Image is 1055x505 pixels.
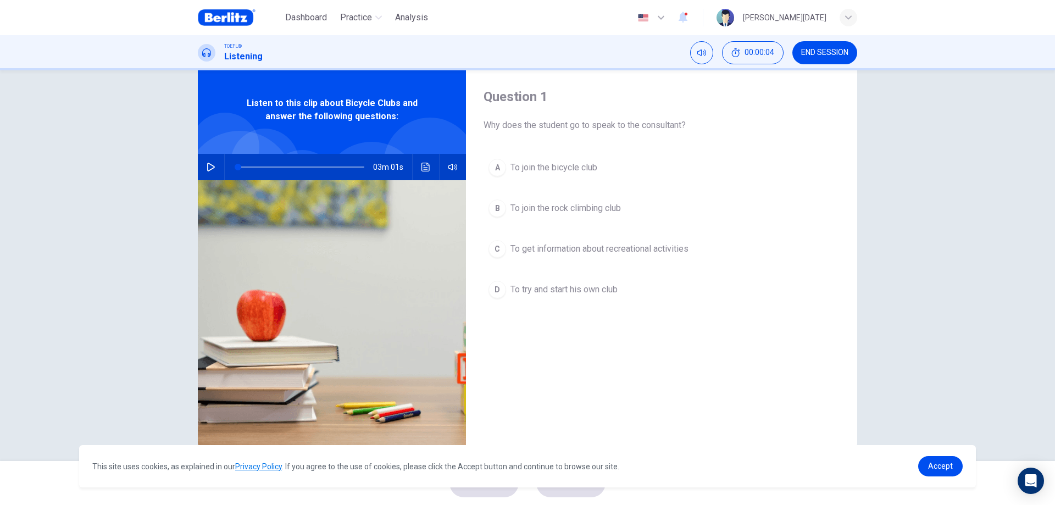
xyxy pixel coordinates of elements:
[340,11,372,24] span: Practice
[281,8,331,27] button: Dashboard
[801,48,848,57] span: END SESSION
[484,276,840,303] button: DTo try and start his own club
[224,50,263,63] h1: Listening
[285,11,327,24] span: Dashboard
[690,41,713,64] div: Mute
[488,281,506,298] div: D
[488,240,506,258] div: C
[92,462,619,471] span: This site uses cookies, as explained in our . If you agree to the use of cookies, please click th...
[336,8,386,27] button: Practice
[391,8,432,27] button: Analysis
[722,41,784,64] button: 00:00:04
[484,154,840,181] button: ATo join the bicycle club
[198,7,256,29] img: Berlitz Brasil logo
[1018,468,1044,494] div: Open Intercom Messenger
[636,14,650,22] img: en
[484,195,840,222] button: BTo join the rock climbing club
[417,154,435,180] button: Click to see the audio transcription
[743,11,826,24] div: [PERSON_NAME][DATE]
[224,42,242,50] span: TOEFL®
[745,48,774,57] span: 00:00:04
[234,97,430,123] span: Listen to this clip about Bicycle Clubs and answer the following questions:
[510,283,618,296] span: To try and start his own club
[484,235,840,263] button: CTo get information about recreational activities
[717,9,734,26] img: Profile picture
[928,462,953,470] span: Accept
[510,202,621,215] span: To join the rock climbing club
[792,41,857,64] button: END SESSION
[373,154,412,180] span: 03m 01s
[395,11,428,24] span: Analysis
[484,88,840,106] h4: Question 1
[79,445,976,487] div: cookieconsent
[722,41,784,64] div: Hide
[488,159,506,176] div: A
[918,456,963,476] a: dismiss cookie message
[198,7,281,29] a: Berlitz Brasil logo
[484,119,840,132] span: Why does the student go to speak to the consultant?
[488,199,506,217] div: B
[510,242,688,256] span: To get information about recreational activities
[198,180,466,448] img: Listen to this clip about Bicycle Clubs and answer the following questions:
[510,161,597,174] span: To join the bicycle club
[235,462,282,471] a: Privacy Policy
